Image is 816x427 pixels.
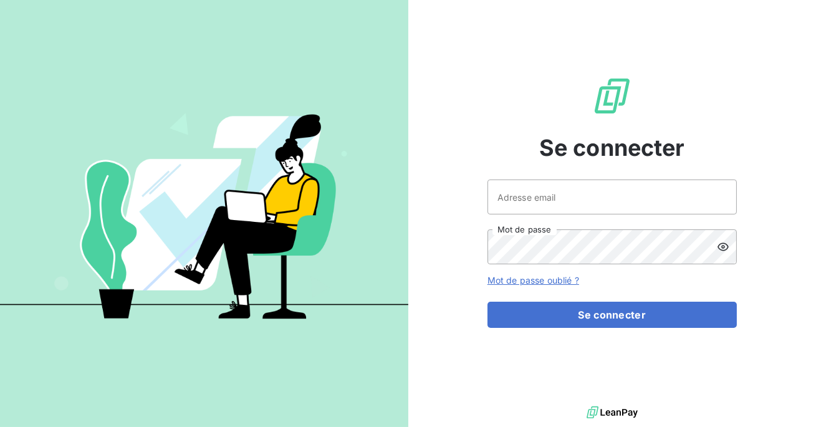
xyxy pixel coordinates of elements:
[487,302,737,328] button: Se connecter
[487,275,579,285] a: Mot de passe oublié ?
[539,131,685,165] span: Se connecter
[592,76,632,116] img: Logo LeanPay
[487,180,737,214] input: placeholder
[587,403,638,422] img: logo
